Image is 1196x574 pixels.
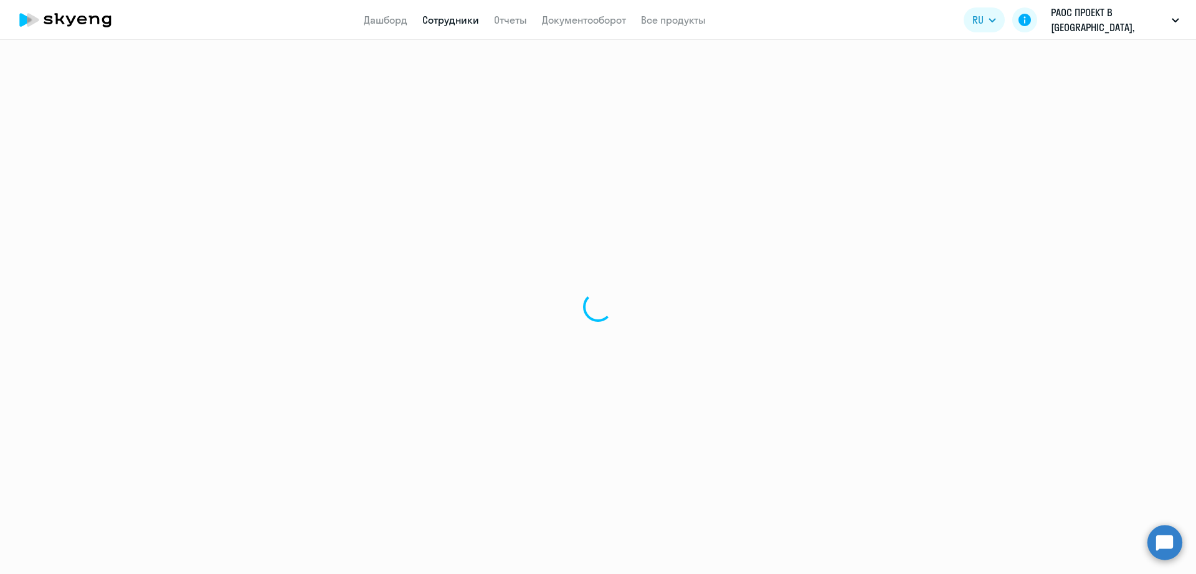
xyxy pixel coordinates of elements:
a: Дашборд [364,14,407,26]
a: Документооборот [542,14,626,26]
a: Отчеты [494,14,527,26]
a: Все продукты [641,14,706,26]
p: РАОС ПРОЕКТ В [GEOGRAPHIC_DATA], ПРЕДСТАВИТЕЛЬСТВО АО, #3397 [1051,5,1167,35]
button: RU [964,7,1005,32]
a: Сотрудники [422,14,479,26]
span: RU [972,12,984,27]
button: РАОС ПРОЕКТ В [GEOGRAPHIC_DATA], ПРЕДСТАВИТЕЛЬСТВО АО, #3397 [1045,5,1185,35]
